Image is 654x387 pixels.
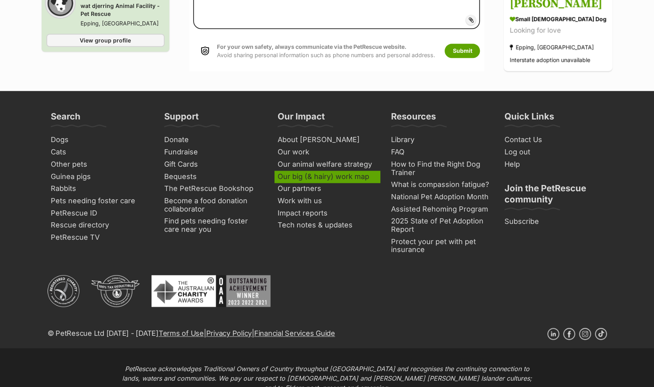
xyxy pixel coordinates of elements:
[595,328,607,340] a: TikTok
[579,328,591,340] a: Instagram
[81,2,165,17] div: wat djerring Animal Facility - Pet Rescue
[161,183,267,195] a: The PetRescue Bookshop
[510,25,606,36] div: Looking for love
[80,36,131,44] span: View group profile
[161,134,267,146] a: Donate
[388,215,493,235] a: 2025 State of Pet Adoption Report
[48,134,153,146] a: Dogs
[274,207,380,219] a: Impact reports
[48,207,153,219] a: PetRescue ID
[161,195,267,215] a: Become a food donation collaborator
[274,219,380,231] a: Tech notes & updates
[164,111,199,127] h3: Support
[504,183,604,210] h3: Join the PetRescue community
[274,171,380,183] a: Our big (& hairy) work map
[274,158,380,171] a: Our animal welfare strategy
[217,43,407,50] strong: For your own safety, always communicate via the PetRescue website.
[81,19,165,27] div: Epping, [GEOGRAPHIC_DATA]
[388,179,493,191] a: What is compassion fatigue?
[161,215,267,235] a: Find pets needing foster care near you
[217,42,435,60] p: Avoid sharing personal information such as phone numbers and personal address.
[161,146,267,158] a: Fundraise
[547,328,559,340] a: Linkedin
[48,231,153,244] a: PetRescue TV
[501,146,607,158] a: Log out
[445,44,480,58] button: Submit
[161,171,267,183] a: Bequests
[274,195,380,207] a: Work with us
[206,329,251,337] a: Privacy Policy
[254,329,335,337] a: Financial Services Guide
[388,158,493,179] a: How to Find the Right Dog Trainer
[48,328,335,339] p: © PetRescue Ltd [DATE] - [DATE] | |
[48,183,153,195] a: Rabbits
[48,146,153,158] a: Cats
[274,146,380,158] a: Our work
[391,111,436,127] h3: Resources
[46,33,165,46] a: View group profile
[48,219,153,231] a: Rescue directory
[159,329,204,337] a: Terms of Use
[161,158,267,171] a: Gift Cards
[388,146,493,158] a: FAQ
[510,56,590,63] span: Interstate adoption unavailable
[274,134,380,146] a: About [PERSON_NAME]
[510,15,606,23] div: small [DEMOGRAPHIC_DATA] Dog
[274,183,380,195] a: Our partners
[278,111,325,127] h3: Our Impact
[563,328,575,340] a: Facebook
[388,203,493,216] a: Assisted Rehoming Program
[51,111,81,127] h3: Search
[388,134,493,146] a: Library
[504,111,554,127] h3: Quick Links
[48,275,79,307] img: ACNC
[48,158,153,171] a: Other pets
[48,171,153,183] a: Guinea pigs
[510,42,594,52] div: Epping, [GEOGRAPHIC_DATA]
[501,134,607,146] a: Contact Us
[48,195,153,207] a: Pets needing foster care
[501,158,607,171] a: Help
[501,216,607,228] a: Subscribe
[91,275,140,307] img: DGR
[388,191,493,203] a: National Pet Adoption Month
[152,275,270,307] img: Australian Charity Awards - Outstanding Achievement Winner 2023 - 2022 - 2021
[388,236,493,256] a: Protect your pet with pet insurance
